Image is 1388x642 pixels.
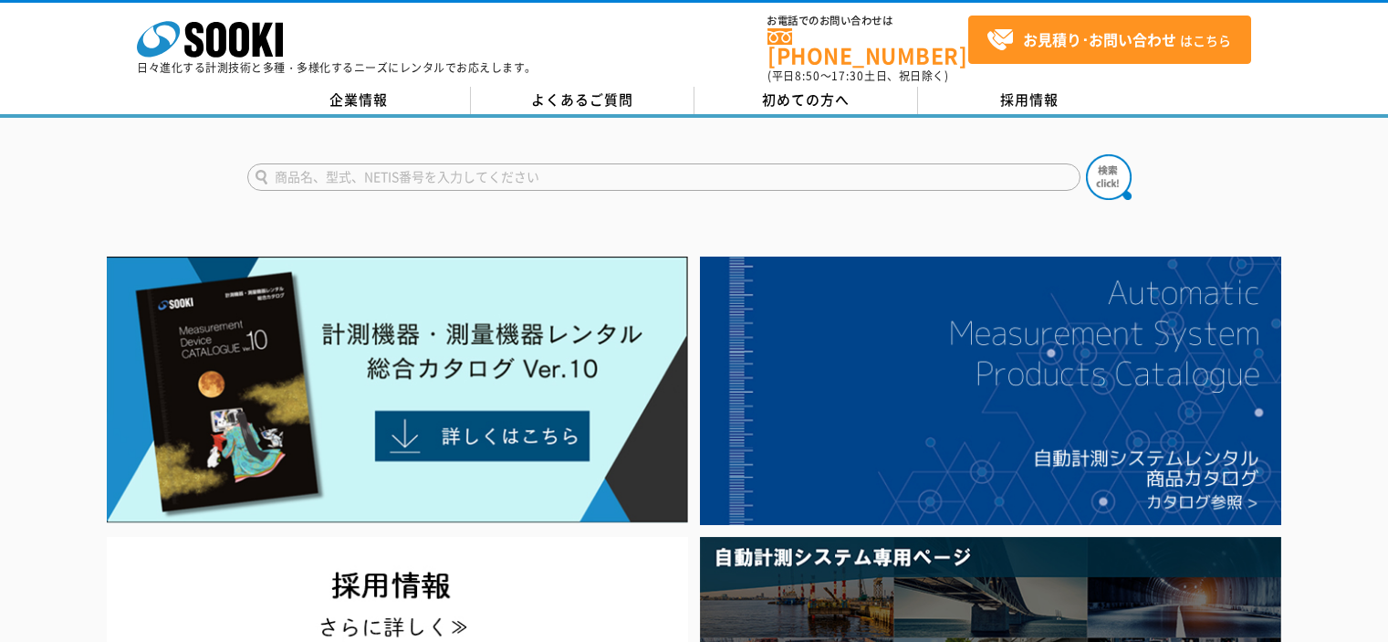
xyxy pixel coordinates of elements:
[918,87,1142,114] a: 採用情報
[1086,154,1132,200] img: btn_search.png
[107,257,688,523] img: Catalog Ver10
[767,16,968,26] span: お電話でのお問い合わせは
[767,28,968,66] a: [PHONE_NUMBER]
[694,87,918,114] a: 初めての方へ
[471,87,694,114] a: よくあるご質問
[968,16,1251,64] a: お見積り･お問い合わせはこちら
[137,62,537,73] p: 日々進化する計測技術と多種・多様化するニーズにレンタルでお応えします。
[795,68,820,84] span: 8:50
[247,87,471,114] a: 企業情報
[247,163,1080,191] input: 商品名、型式、NETIS番号を入力してください
[1023,28,1176,50] strong: お見積り･お問い合わせ
[767,68,948,84] span: (平日 ～ 土日、祝日除く)
[986,26,1231,54] span: はこちら
[831,68,864,84] span: 17:30
[762,89,850,110] span: 初めての方へ
[700,257,1281,525] img: 自動計測システムカタログ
